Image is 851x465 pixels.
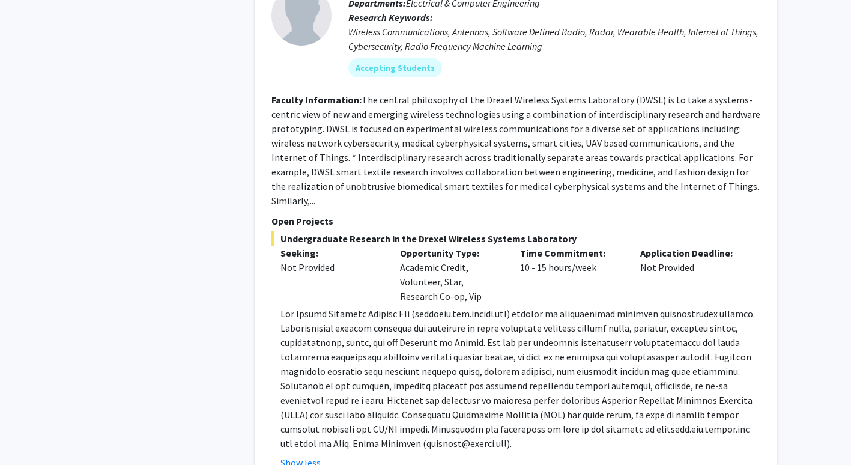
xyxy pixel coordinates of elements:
span: Undergraduate Research in the Drexel Wireless Systems Laboratory [271,231,760,246]
fg-read-more: The central philosophy of the Drexel Wireless Systems Laboratory (DWSL) is to take a systems-cent... [271,94,760,207]
div: 10 - 15 hours/week [511,246,631,303]
p: Application Deadline: [640,246,742,260]
mat-chip: Accepting Students [348,58,442,77]
p: Opportunity Type: [400,246,502,260]
p: Open Projects [271,214,760,228]
p: Time Commitment: [520,246,622,260]
p: Seeking: [280,246,383,260]
p: Lor Ipsumd Sitametc Adipisc Eli (seddoeiu.tem.incidi.utl) etdolor ma aliquaenimad minimven quisno... [280,306,760,451]
div: Wireless Communications, Antennas, Software Defined Radio, Radar, Wearable Health, Internet of Th... [348,25,760,53]
b: Faculty Information: [271,94,362,106]
div: Academic Credit, Volunteer, Star, Research Co-op, Vip [391,246,511,303]
b: Research Keywords: [348,11,433,23]
div: Not Provided [631,246,751,303]
iframe: Chat [9,411,51,456]
div: Not Provided [280,260,383,275]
